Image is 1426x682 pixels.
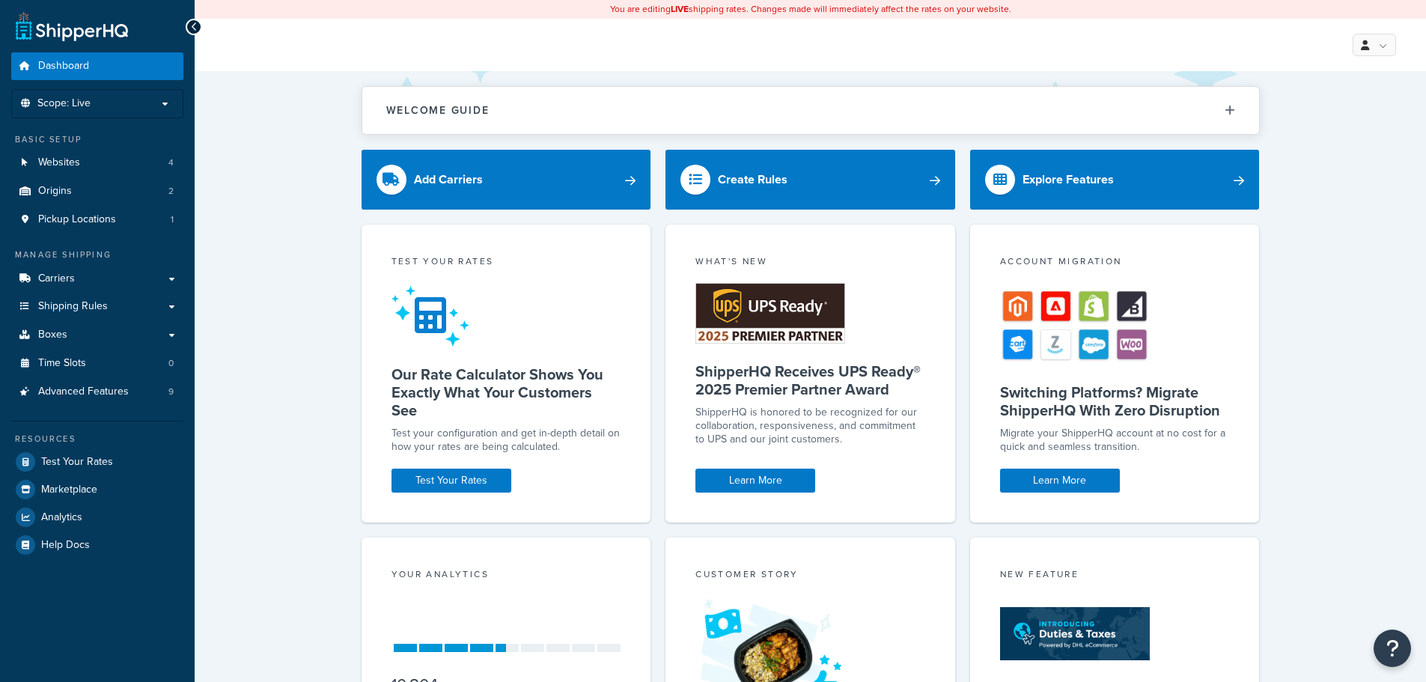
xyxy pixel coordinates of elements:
div: Your Analytics [391,567,621,585]
a: Time Slots0 [11,350,183,377]
span: Boxes [38,329,67,341]
button: Open Resource Center [1374,630,1411,667]
a: Carriers [11,265,183,293]
span: Carriers [38,273,75,285]
h5: ShipperHQ Receives UPS Ready® 2025 Premier Partner Award [695,362,925,398]
div: Add Carriers [414,169,483,190]
div: Migrate your ShipperHQ account at no cost for a quick and seamless transition. [1000,427,1230,454]
a: Shipping Rules [11,293,183,320]
p: ShipperHQ is honored to be recognized for our collaboration, responsiveness, and commitment to UP... [695,406,925,446]
div: New Feature [1000,567,1230,585]
span: 9 [168,386,174,398]
h5: Our Rate Calculator Shows You Exactly What Your Customers See [391,365,621,419]
a: Analytics [11,504,183,531]
span: 0 [168,357,174,370]
span: Scope: Live [37,97,91,110]
a: Add Carriers [362,150,651,210]
span: Test Your Rates [41,456,113,469]
span: Time Slots [38,357,86,370]
div: Test your rates [391,255,621,272]
span: Websites [38,156,80,169]
span: Analytics [41,511,82,524]
a: Test Your Rates [11,448,183,475]
div: Customer Story [695,567,925,585]
a: Websites4 [11,149,183,177]
a: Learn More [695,469,815,493]
li: Websites [11,149,183,177]
a: Dashboard [11,52,183,80]
li: Origins [11,177,183,205]
span: 1 [171,213,174,226]
a: Origins2 [11,177,183,205]
a: Test Your Rates [391,469,511,493]
a: Learn More [1000,469,1120,493]
a: Explore Features [970,150,1260,210]
a: Help Docs [11,532,183,558]
div: Manage Shipping [11,249,183,261]
span: 4 [168,156,174,169]
div: Account Migration [1000,255,1230,272]
button: Welcome Guide [362,87,1259,134]
span: Pickup Locations [38,213,116,226]
span: Advanced Features [38,386,129,398]
a: Create Rules [665,150,955,210]
li: Pickup Locations [11,206,183,234]
span: Help Docs [41,539,90,552]
div: What's New [695,255,925,272]
a: Marketplace [11,476,183,503]
div: Test your configuration and get in-depth detail on how your rates are being calculated. [391,427,621,454]
div: Create Rules [718,169,787,190]
a: Boxes [11,321,183,349]
h2: Welcome Guide [386,105,490,116]
div: Explore Features [1023,169,1114,190]
div: Resources [11,433,183,445]
span: Dashboard [38,60,89,73]
span: Shipping Rules [38,300,108,313]
a: Advanced Features9 [11,378,183,406]
span: 2 [168,185,174,198]
span: Origins [38,185,72,198]
li: Advanced Features [11,378,183,406]
h5: Switching Platforms? Migrate ShipperHQ With Zero Disruption [1000,383,1230,419]
b: LIVE [671,2,689,16]
li: Time Slots [11,350,183,377]
a: Pickup Locations1 [11,206,183,234]
span: Marketplace [41,484,97,496]
div: Basic Setup [11,133,183,146]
